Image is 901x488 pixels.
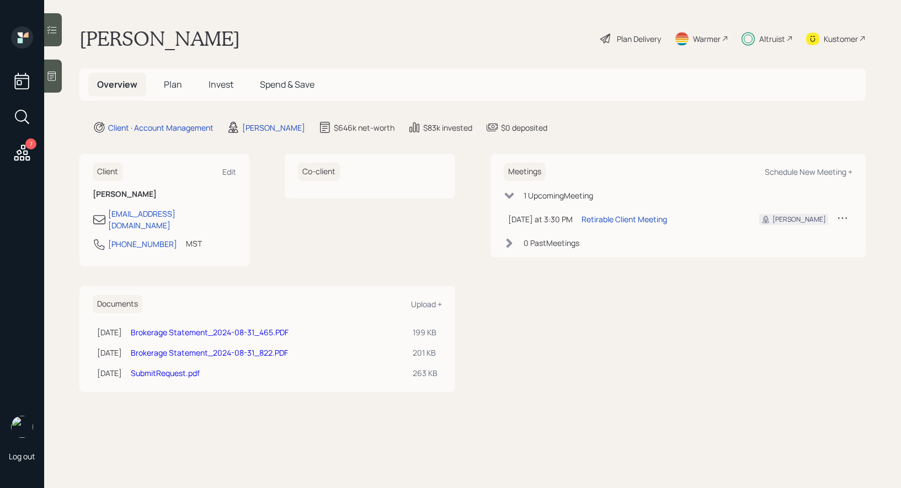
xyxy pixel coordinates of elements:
div: MST [186,238,202,249]
div: Log out [9,451,35,462]
div: 199 KB [413,326,438,338]
div: Client · Account Management [108,122,214,133]
div: [DATE] [97,326,122,338]
div: [DATE] [97,367,122,379]
div: [EMAIL_ADDRESS][DOMAIN_NAME] [108,208,236,231]
h6: Documents [93,295,142,313]
span: Plan [164,78,182,90]
div: [PERSON_NAME] [242,122,305,133]
a: Brokerage Statement_2024-08-31_822.PDF [131,347,288,358]
div: 201 KB [413,347,438,358]
a: Brokerage Statement_2024-08-31_465.PDF [131,327,289,337]
h6: [PERSON_NAME] [93,190,236,199]
h6: Meetings [504,163,546,181]
h6: Client [93,163,122,181]
div: 1 Upcoming Meeting [524,190,593,201]
div: 263 KB [413,367,438,379]
div: $646k net-worth [334,122,394,133]
div: [PERSON_NAME] [772,214,826,224]
div: Upload + [411,299,442,309]
h1: [PERSON_NAME] [79,26,240,51]
div: [DATE] [97,347,122,358]
div: [PHONE_NUMBER] [108,238,177,250]
div: $0 deposited [501,122,547,133]
div: Warmer [693,33,721,45]
span: Invest [209,78,233,90]
span: Overview [97,78,137,90]
div: Retirable Client Meeting [582,213,667,225]
div: Schedule New Meeting + [765,167,852,177]
div: $83k invested [423,122,472,133]
div: Kustomer [824,33,858,45]
h6: Co-client [298,163,340,181]
div: 0 Past Meeting s [524,237,579,249]
a: SubmitRequest.pdf [131,368,200,378]
img: treva-nostdahl-headshot.png [11,416,33,438]
div: 7 [25,138,36,149]
span: Spend & Save [260,78,314,90]
div: [DATE] at 3:30 PM [508,213,573,225]
div: Plan Delivery [617,33,661,45]
div: Altruist [759,33,785,45]
div: Edit [222,167,236,177]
